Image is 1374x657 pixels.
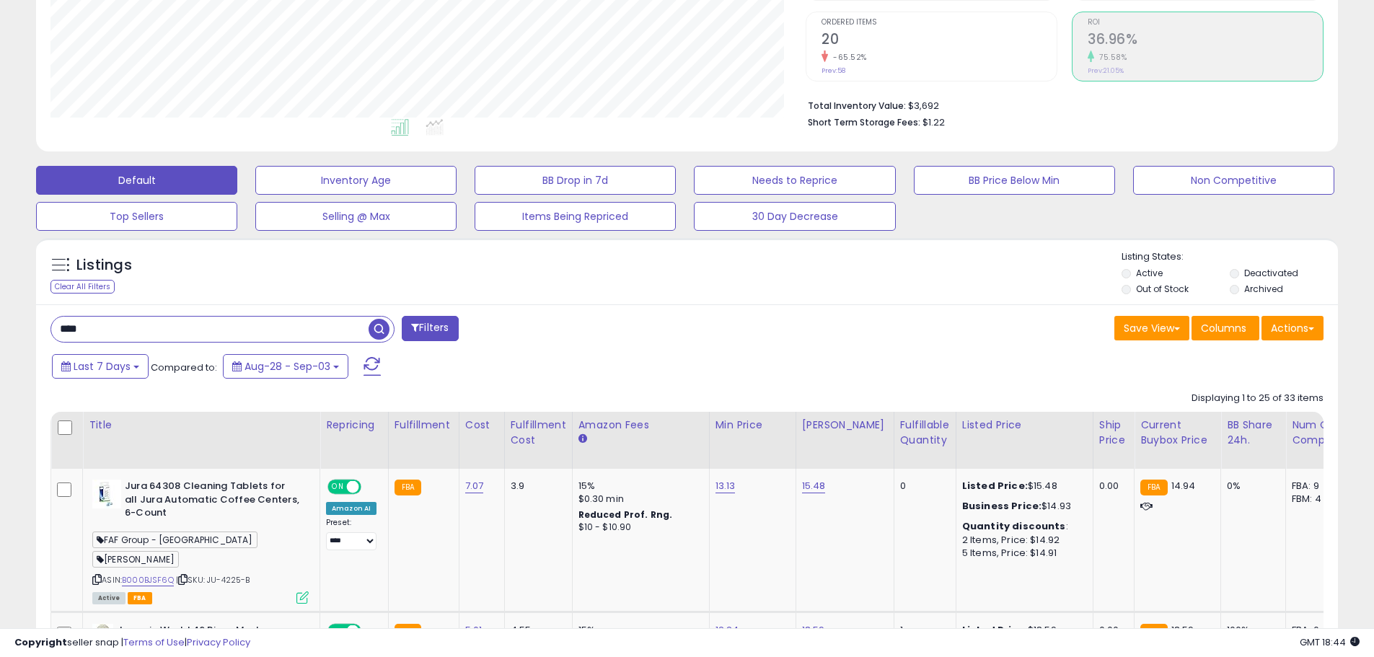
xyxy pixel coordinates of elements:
div: 0% [1227,480,1274,493]
div: [PERSON_NAME] [802,418,888,433]
div: Title [89,418,314,433]
small: FBA [1140,480,1167,495]
div: $15.48 [962,480,1082,493]
button: Filters [402,316,458,341]
span: All listings currently available for purchase on Amazon [92,592,125,604]
span: 14.94 [1171,479,1196,493]
div: 2 Items, Price: $14.92 [962,534,1082,547]
b: Quantity discounts [962,519,1066,533]
div: Current Buybox Price [1140,418,1215,448]
button: Needs to Reprice [694,166,895,195]
button: Columns [1192,316,1259,340]
span: FBA [128,592,152,604]
div: Fulfillable Quantity [900,418,950,448]
div: seller snap | | [14,636,250,650]
div: Preset: [326,518,377,550]
div: 0.00 [1099,480,1123,493]
span: Aug-28 - Sep-03 [245,359,330,374]
div: Cost [465,418,498,433]
button: Selling @ Max [255,202,457,231]
button: Aug-28 - Sep-03 [223,354,348,379]
button: Last 7 Days [52,354,149,379]
button: Inventory Age [255,166,457,195]
button: Non Competitive [1133,166,1334,195]
small: Prev: 58 [822,66,845,75]
span: ON [329,481,347,493]
span: [PERSON_NAME] [92,551,179,568]
div: Fulfillment Cost [511,418,566,448]
small: 75.58% [1094,52,1127,63]
img: 41WFouEVVWL._SL40_.jpg [92,480,121,508]
div: $0.30 min [578,493,698,506]
a: B000BJSF6Q [122,574,174,586]
small: FBA [395,480,421,495]
span: 2025-09-11 18:44 GMT [1300,635,1360,649]
b: Listed Price: [962,479,1028,493]
div: 15% [578,480,698,493]
span: Compared to: [151,361,217,374]
h2: 36.96% [1088,31,1323,50]
div: Clear All Filters [50,280,115,294]
div: Amazon Fees [578,418,703,433]
div: Listed Price [962,418,1087,433]
small: Amazon Fees. [578,433,587,446]
span: Columns [1201,321,1246,335]
a: Privacy Policy [187,635,250,649]
button: Items Being Repriced [475,202,676,231]
span: $1.22 [922,115,945,129]
div: $14.93 [962,500,1082,513]
div: BB Share 24h. [1227,418,1280,448]
b: Reduced Prof. Rng. [578,508,673,521]
span: ROI [1088,19,1323,27]
span: FAF Group - [GEOGRAPHIC_DATA] [92,532,257,548]
div: FBM: 4 [1292,493,1339,506]
a: 15.48 [802,479,826,493]
h5: Listings [76,255,132,275]
span: Last 7 Days [74,359,131,374]
b: Total Inventory Value: [808,100,906,112]
b: Jura 64308 Cleaning Tablets for all Jura Automatic Coffee Centers, 6-Count [125,480,300,524]
label: Deactivated [1244,267,1298,279]
div: $10 - $10.90 [578,521,698,534]
label: Archived [1244,283,1283,295]
a: Terms of Use [123,635,185,649]
button: Default [36,166,237,195]
small: Prev: 21.05% [1088,66,1124,75]
button: BB Price Below Min [914,166,1115,195]
div: Num of Comp. [1292,418,1344,448]
div: : [962,520,1082,533]
small: -65.52% [828,52,867,63]
div: Fulfillment [395,418,453,433]
a: 7.07 [465,479,484,493]
div: 5 Items, Price: $14.91 [962,547,1082,560]
button: BB Drop in 7d [475,166,676,195]
button: 30 Day Decrease [694,202,895,231]
div: FBA: 9 [1292,480,1339,493]
div: Displaying 1 to 25 of 33 items [1192,392,1324,405]
div: ASIN: [92,480,309,602]
a: 13.13 [715,479,736,493]
div: 3.9 [511,480,561,493]
button: Save View [1114,316,1189,340]
h2: 20 [822,31,1057,50]
label: Active [1136,267,1163,279]
div: Min Price [715,418,790,433]
div: Repricing [326,418,382,433]
button: Actions [1261,316,1324,340]
strong: Copyright [14,635,67,649]
p: Listing States: [1122,250,1338,264]
b: Business Price: [962,499,1041,513]
button: Top Sellers [36,202,237,231]
li: $3,692 [808,96,1313,113]
div: Amazon AI [326,502,376,515]
div: Ship Price [1099,418,1128,448]
label: Out of Stock [1136,283,1189,295]
b: Short Term Storage Fees: [808,116,920,128]
span: OFF [359,481,382,493]
span: Ordered Items [822,19,1057,27]
div: 0 [900,480,945,493]
span: | SKU: JU-4225-B [176,574,250,586]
